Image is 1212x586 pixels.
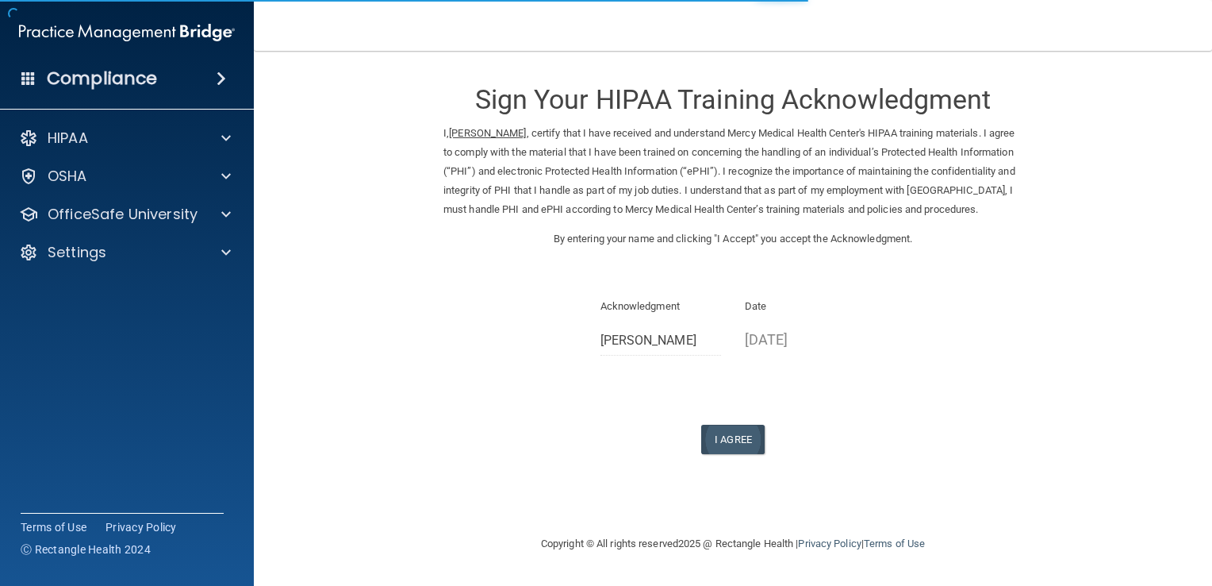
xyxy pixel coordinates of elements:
h3: Sign Your HIPAA Training Acknowledgment [443,85,1022,114]
a: Settings [19,243,231,262]
a: Terms of Use [864,538,925,549]
a: Privacy Policy [798,538,861,549]
p: [DATE] [745,326,866,353]
p: Acknowledgment [600,297,722,316]
p: By entering your name and clicking "I Accept" you accept the Acknowledgment. [443,229,1022,249]
p: OfficeSafe University [48,205,198,224]
div: Copyright © All rights reserved 2025 @ Rectangle Health | | [443,519,1022,569]
p: HIPAA [48,129,88,148]
input: Full Name [600,326,722,356]
button: I Agree [701,425,765,454]
a: Terms of Use [21,519,86,535]
h4: Compliance [47,67,157,90]
p: OSHA [48,167,87,186]
img: PMB logo [19,17,235,48]
ins: [PERSON_NAME] [449,127,526,139]
span: Ⓒ Rectangle Health 2024 [21,542,151,557]
a: Privacy Policy [105,519,177,535]
p: I, , certify that I have received and understand Mercy Medical Health Center's HIPAA training mat... [443,124,1022,219]
p: Settings [48,243,106,262]
a: OSHA [19,167,231,186]
p: Date [745,297,866,316]
a: HIPAA [19,129,231,148]
a: OfficeSafe University [19,205,231,224]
